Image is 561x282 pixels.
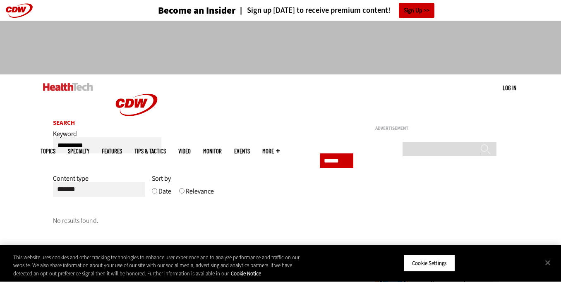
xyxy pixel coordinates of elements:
span: Specialty [68,148,89,154]
img: Home [105,74,168,136]
div: This website uses cookies and other tracking technologies to enhance user experience and to analy... [13,253,309,278]
iframe: advertisement [130,29,431,66]
a: Events [234,148,250,154]
a: MonITor [203,148,222,154]
button: Close [539,253,557,272]
a: Become an Insider [127,6,236,15]
label: Relevance [186,187,214,202]
label: Content type [53,174,89,189]
a: Video [178,148,191,154]
a: Tips & Tactics [134,148,166,154]
div: User menu [503,84,516,92]
h3: Become an Insider [158,6,236,15]
span: Topics [41,148,55,154]
p: No results found. [53,215,353,226]
a: CDW [105,129,168,138]
button: Cookie Settings [403,254,455,272]
a: Sign Up [399,3,434,18]
a: Features [102,148,122,154]
iframe: advertisement [375,134,499,237]
a: More information about your privacy [231,270,261,277]
span: Sort by [152,174,171,183]
a: Sign up [DATE] to receive premium content! [236,7,391,14]
img: Home [43,83,93,91]
label: Date [158,187,171,202]
a: Log in [503,84,516,91]
span: More [262,148,280,154]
